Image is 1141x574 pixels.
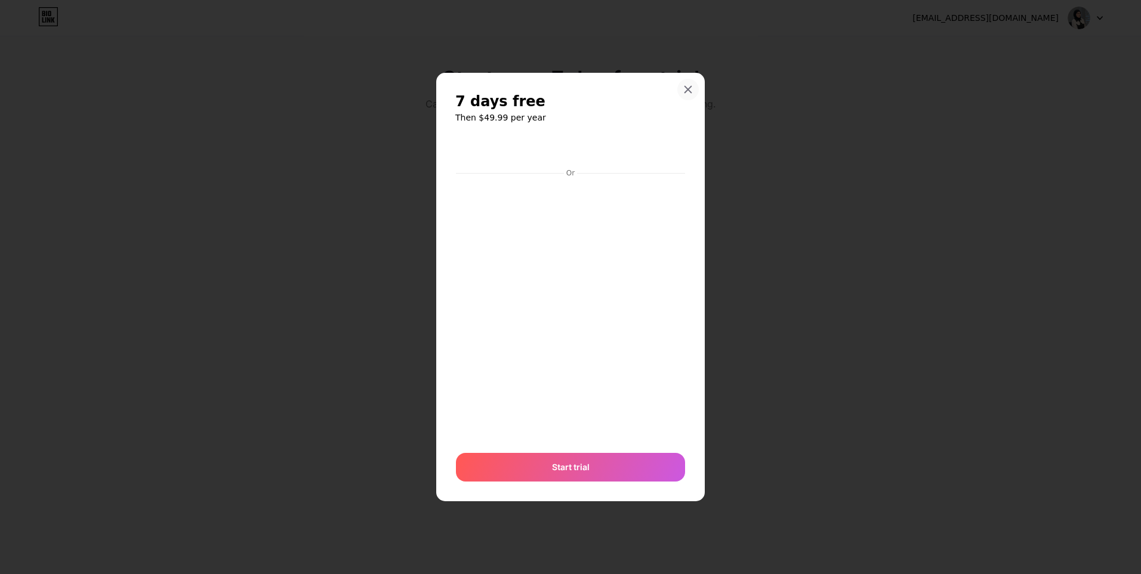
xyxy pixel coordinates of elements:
span: 7 days free [455,92,545,111]
div: Or [564,168,577,178]
h6: Then $49.99 per year [455,112,686,124]
span: Start trial [552,461,590,473]
iframe: Secure payment button frame [456,136,685,165]
iframe: Secure payment input frame [454,179,687,441]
